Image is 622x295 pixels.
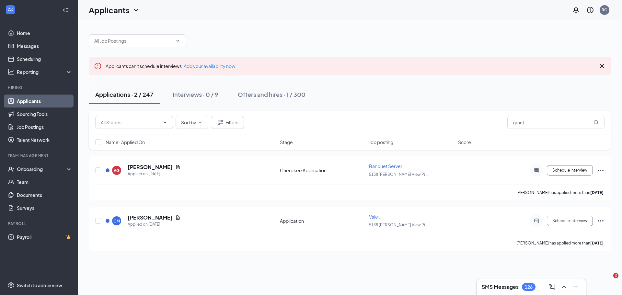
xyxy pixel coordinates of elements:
a: Documents [17,188,72,201]
div: AG [114,168,120,173]
span: 5138 [PERSON_NAME] View Pi ... [369,172,429,177]
input: Search in applications [507,116,605,129]
span: Banquet Server [369,163,402,169]
b: [DATE] [590,190,604,195]
a: Home [17,27,72,40]
span: Name · Applied On [106,139,145,145]
button: ChevronUp [559,282,569,292]
svg: ComposeMessage [548,283,556,291]
div: Offers and hires · 1 / 300 [238,90,305,98]
span: Sort by [181,120,196,125]
svg: Error [94,62,102,70]
svg: Cross [598,62,606,70]
svg: ChevronDown [162,120,167,125]
h5: [PERSON_NAME] [128,164,173,171]
svg: Document [175,165,180,170]
svg: Ellipses [597,166,605,174]
a: Job Postings [17,120,72,133]
div: Reporting [17,69,73,75]
div: Applied on [DATE] [128,171,180,177]
svg: UserCheck [8,166,14,172]
svg: QuestionInfo [586,6,594,14]
svg: Filter [216,119,224,126]
svg: ChevronDown [132,6,140,14]
a: Add your availability now [184,63,235,69]
a: PayrollCrown [17,231,72,244]
div: Hiring [8,85,71,90]
button: ComposeMessage [547,282,558,292]
div: Applied on [DATE] [128,221,180,228]
div: Application [280,218,365,224]
div: Team Management [8,153,71,158]
div: Cherokee Application [280,167,365,174]
div: Onboarding [17,166,67,172]
p: [PERSON_NAME] has applied more than . [516,190,605,195]
div: Switch to admin view [17,282,62,289]
div: Interviews · 0 / 9 [173,90,218,98]
svg: ChevronUp [560,283,568,291]
a: Applicants [17,95,72,108]
div: RG [602,7,607,13]
svg: Document [175,215,180,220]
svg: ActiveChat [533,218,540,223]
svg: ChevronDown [198,120,203,125]
a: Messages [17,40,72,52]
iframe: Intercom live chat [600,273,616,289]
svg: Ellipses [597,217,605,225]
div: GM [113,218,120,224]
div: Applications · 2 / 247 [95,90,153,98]
svg: Notifications [572,6,580,14]
input: All Stages [101,119,160,126]
a: Sourcing Tools [17,108,72,120]
div: Payroll [8,221,71,226]
svg: MagnifyingGlass [593,120,599,125]
svg: Analysis [8,69,14,75]
input: All Job Postings [94,37,173,44]
h1: Applicants [89,5,130,16]
svg: Collapse [63,7,69,13]
div: 126 [525,284,533,290]
button: Schedule Interview [547,165,593,176]
span: 5138 [PERSON_NAME] View Pi ... [369,222,429,227]
a: Talent Network [17,133,72,146]
span: Score [458,139,471,145]
p: [PERSON_NAME] has applied more than . [516,240,605,246]
span: Valet [369,214,380,220]
h3: SMS Messages [482,283,519,290]
b: [DATE] [590,241,604,245]
svg: WorkstreamLogo [7,6,14,13]
svg: ActiveChat [533,168,540,173]
span: Applicants can't schedule interviews. [106,63,235,69]
button: Sort byChevronDown [176,116,208,129]
span: 2 [613,273,618,278]
a: Surveys [17,201,72,214]
svg: Settings [8,282,14,289]
span: Job posting [369,139,393,145]
button: Filter Filters [211,116,244,129]
h5: [PERSON_NAME] [128,214,173,221]
button: Minimize [570,282,581,292]
a: Team [17,176,72,188]
button: Schedule Interview [547,216,593,226]
svg: Minimize [572,283,580,291]
svg: ChevronDown [175,38,180,43]
a: Scheduling [17,52,72,65]
span: Stage [280,139,293,145]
